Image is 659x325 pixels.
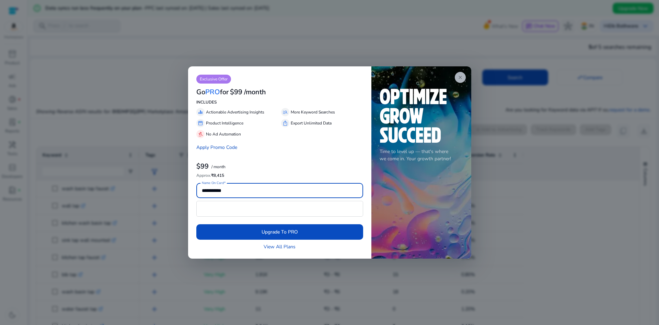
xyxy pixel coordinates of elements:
[202,181,224,185] mat-label: Name On Card
[196,99,363,105] p: INCLUDES
[264,243,296,250] a: View All Plans
[206,109,264,115] p: Actionable Advertising Insights
[282,120,288,126] span: ios_share
[211,165,226,169] p: / month
[200,202,359,216] iframe: Secure card payment input frame
[380,148,463,162] p: Time to level up — that's where we come in. Your growth partner!
[196,75,231,84] p: Exclusive Offer
[198,120,203,126] span: storefront
[196,173,363,178] h6: ₹8,415
[458,75,463,80] span: close
[196,224,363,240] button: Upgrade To PRO
[196,88,229,96] h3: Go for
[230,88,266,96] h3: $99 /month
[282,109,288,115] span: manage_search
[206,131,241,137] p: No Ad Automation
[205,87,220,97] span: PRO
[206,120,243,126] p: Product Intelligence
[291,109,335,115] p: More Keyword Searches
[198,131,203,137] span: gavel
[196,162,209,171] b: $99
[291,120,332,126] p: Export Unlimited Data
[198,109,203,115] span: equalizer
[196,144,237,151] a: Apply Promo Code
[262,228,298,236] span: Upgrade To PRO
[196,173,211,178] span: Approx.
